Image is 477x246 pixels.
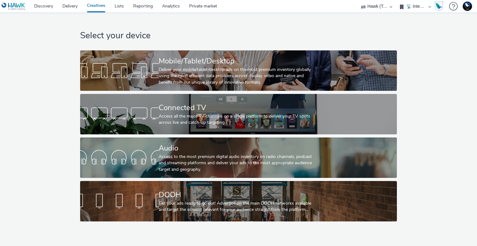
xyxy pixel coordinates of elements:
a: Connected TVAccess all the major TV channels on a single platform to deliver your TV spots across... [80,94,397,134]
div: Get your ads ready to go out! Advertise on the main DOOH networks available and target the screen... [159,200,316,213]
div: Deliver your mobile/tablet/desktop ads on the most premium inventory globally using the most effi... [159,67,316,86]
img: undefined Logo [2,2,25,10]
img: Support Hawk [463,2,472,11]
div: Access to the most premium digital audio inventory on radio channels, podcast and streaming platf... [159,154,316,173]
div: DOOH [159,189,316,200]
div: Connected TV [159,102,316,113]
a: AudioAccess to the most premium digital audio inventory on radio channels, podcast and streaming ... [80,137,397,178]
h1: Select your device [80,30,397,42]
img: Hawk Academy [434,1,443,11]
div: Mobile/Tablet/Desktop [159,56,316,67]
a: Mobile/Tablet/DesktopDeliver your mobile/tablet/desktop ads on the most premium inventory globall... [80,50,397,91]
a: DOOHGet your ads ready to go out! Advertise on the main DOOH networks available and target the sc... [80,181,397,221]
a: Hawk Academy [434,1,446,11]
div: Audio [159,143,316,154]
div: Access all the major TV channels on a single platform to deliver your TV spots across live and ca... [159,113,316,126]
